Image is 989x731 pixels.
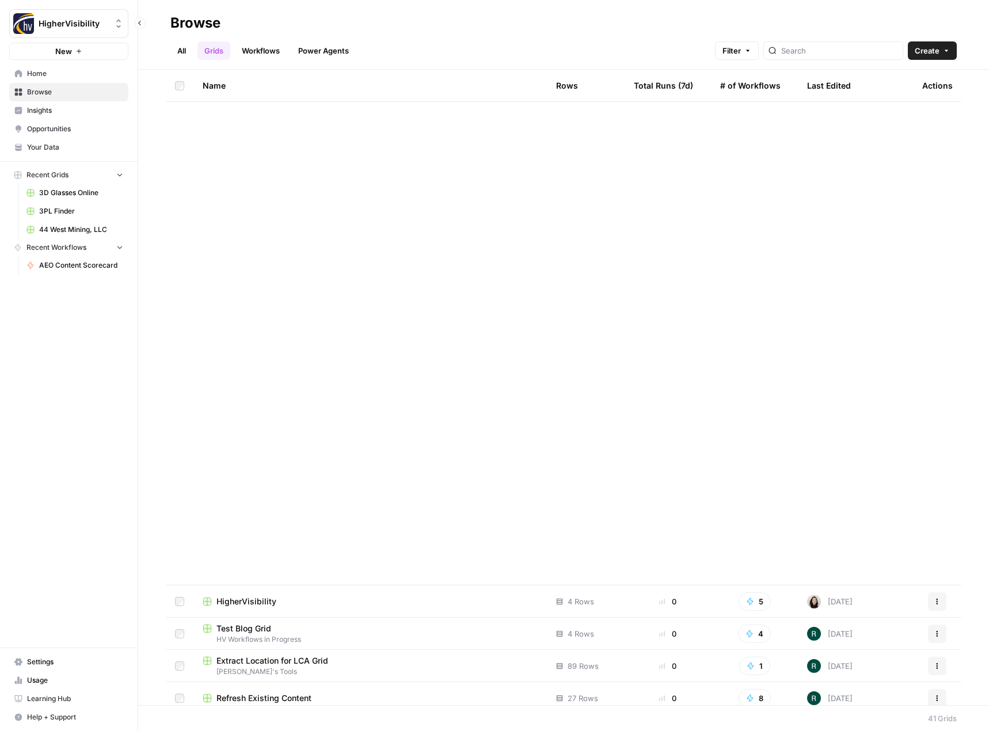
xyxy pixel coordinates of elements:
[9,166,128,184] button: Recent Grids
[9,64,128,83] a: Home
[39,224,123,235] span: 44 West Mining, LLC
[203,692,538,704] a: Refresh Existing Content
[27,142,123,153] span: Your Data
[27,124,123,134] span: Opportunities
[9,101,128,120] a: Insights
[568,692,598,704] span: 27 Rows
[235,41,287,60] a: Workflows
[807,659,853,673] div: [DATE]
[807,627,821,641] img: wzqv5aa18vwnn3kdzjmhxjainaca
[568,596,594,607] span: 4 Rows
[807,659,821,673] img: wzqv5aa18vwnn3kdzjmhxjainaca
[720,70,781,101] div: # of Workflows
[807,70,851,101] div: Last Edited
[568,628,594,639] span: 4 Rows
[27,105,123,116] span: Insights
[13,13,34,34] img: HigherVisibility Logo
[170,14,220,32] div: Browse
[197,41,230,60] a: Grids
[203,667,538,677] span: [PERSON_NAME]'s Tools
[216,596,276,607] span: HigherVisibility
[27,694,123,704] span: Learning Hub
[908,41,957,60] button: Create
[203,623,538,645] a: Test Blog GridHV Workflows in Progress
[915,45,939,56] span: Create
[634,660,702,672] div: 0
[739,592,771,611] button: 5
[216,655,328,667] span: Extract Location for LCA Grid
[9,120,128,138] a: Opportunities
[291,41,356,60] a: Power Agents
[722,45,741,56] span: Filter
[568,660,599,672] span: 89 Rows
[39,206,123,216] span: 3PL Finder
[807,627,853,641] div: [DATE]
[9,239,128,256] button: Recent Workflows
[216,623,271,634] span: Test Blog Grid
[55,45,72,57] span: New
[9,83,128,101] a: Browse
[21,256,128,275] a: AEO Content Scorecard
[21,202,128,220] a: 3PL Finder
[739,689,771,707] button: 8
[27,87,123,97] span: Browse
[807,691,821,705] img: wzqv5aa18vwnn3kdzjmhxjainaca
[27,68,123,79] span: Home
[9,690,128,708] a: Learning Hub
[781,45,898,56] input: Search
[216,692,311,704] span: Refresh Existing Content
[39,188,123,198] span: 3D Glasses Online
[9,9,128,38] button: Workspace: HigherVisibility
[170,41,193,60] a: All
[27,675,123,686] span: Usage
[39,260,123,271] span: AEO Content Scorecard
[203,596,538,607] a: HigherVisibility
[715,41,759,60] button: Filter
[203,655,538,677] a: Extract Location for LCA Grid[PERSON_NAME]'s Tools
[738,625,771,643] button: 4
[27,657,123,667] span: Settings
[634,596,702,607] div: 0
[9,671,128,690] a: Usage
[26,170,69,180] span: Recent Grids
[928,713,957,724] div: 41 Grids
[634,692,702,704] div: 0
[26,242,86,253] span: Recent Workflows
[21,184,128,202] a: 3D Glasses Online
[634,628,702,639] div: 0
[27,712,123,722] span: Help + Support
[922,70,953,101] div: Actions
[9,653,128,671] a: Settings
[203,634,538,645] span: HV Workflows in Progress
[556,70,578,101] div: Rows
[203,70,538,101] div: Name
[9,708,128,726] button: Help + Support
[807,691,853,705] div: [DATE]
[9,138,128,157] a: Your Data
[21,220,128,239] a: 44 West Mining, LLC
[807,595,853,608] div: [DATE]
[39,18,108,29] span: HigherVisibility
[807,595,821,608] img: t5ef5oef8zpw1w4g2xghobes91mw
[634,70,693,101] div: Total Runs (7d)
[739,657,770,675] button: 1
[9,43,128,60] button: New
